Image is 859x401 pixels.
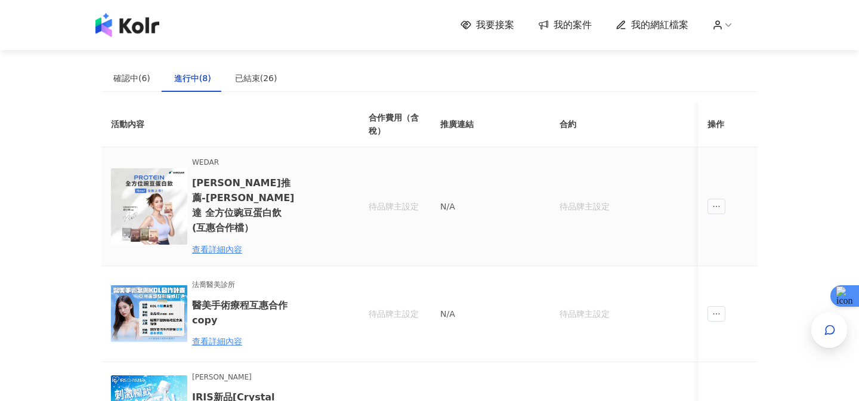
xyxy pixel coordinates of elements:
[192,298,296,328] h6: 醫美手術療程互惠合作copy
[461,18,514,32] a: 我要接案
[192,335,296,348] div: 查看詳細內容
[101,101,340,147] th: 活動內容
[192,157,296,168] span: WEDAR
[431,101,550,147] th: 推廣連結
[560,200,692,213] div: 待品牌主設定
[113,72,150,85] div: 確認中(6)
[192,372,296,383] span: [PERSON_NAME]
[111,168,187,245] img: WEDAR薇達 全方位豌豆蛋白飲
[698,101,758,147] th: 操作
[192,279,296,291] span: 法喬醫美診所
[440,307,540,320] p: N/A
[560,307,692,320] div: 待品牌主設定
[550,101,702,147] th: 合約
[616,18,688,32] a: 我的網紅檔案
[707,199,725,214] span: ellipsis
[369,307,421,320] div: 待品牌主設定
[192,175,296,236] h6: [PERSON_NAME]推薦-[PERSON_NAME]達 全方位豌豆蛋白飲 (互惠合作檔）
[631,18,688,32] span: 我的網紅檔案
[174,72,211,85] div: 進行中(8)
[95,13,159,37] img: logo
[554,18,592,32] span: 我的案件
[707,306,725,322] span: ellipsis
[369,200,421,213] div: 待品牌主設定
[440,200,540,213] p: N/A
[235,72,277,85] div: 已結束(26)
[538,18,592,32] a: 我的案件
[111,276,187,352] img: 眼袋、隆鼻、隆乳、抽脂、墊下巴
[192,243,296,256] div: 查看詳細內容
[359,101,431,147] th: 合作費用（含稅）
[476,18,514,32] span: 我要接案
